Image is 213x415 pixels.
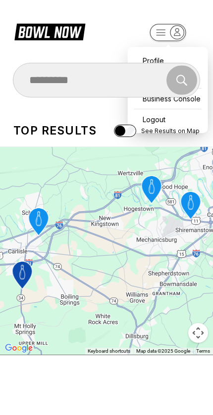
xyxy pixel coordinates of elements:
a: Terms (opens in new tab) [196,348,210,354]
button: Map camera controls [188,323,208,343]
gmp-advanced-marker: Trindle Bowl [174,189,208,224]
span: Map data ©2025 Google [136,348,190,354]
img: Google [2,342,35,355]
span: See Results on Map [141,127,200,135]
button: Keyboard shortcuts [88,348,130,355]
a: Open this area in Google Maps (opens a new window) [2,342,35,355]
div: Top results [13,124,97,138]
gmp-advanced-marker: ABC West Lanes and Lounge [135,173,168,208]
gmp-advanced-marker: Midway Bowling - Carlisle [6,259,39,293]
a: Profile [133,52,203,69]
input: See Results on Map [114,125,136,137]
gmp-advanced-marker: Strike Zone Bowling Center [22,205,55,240]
